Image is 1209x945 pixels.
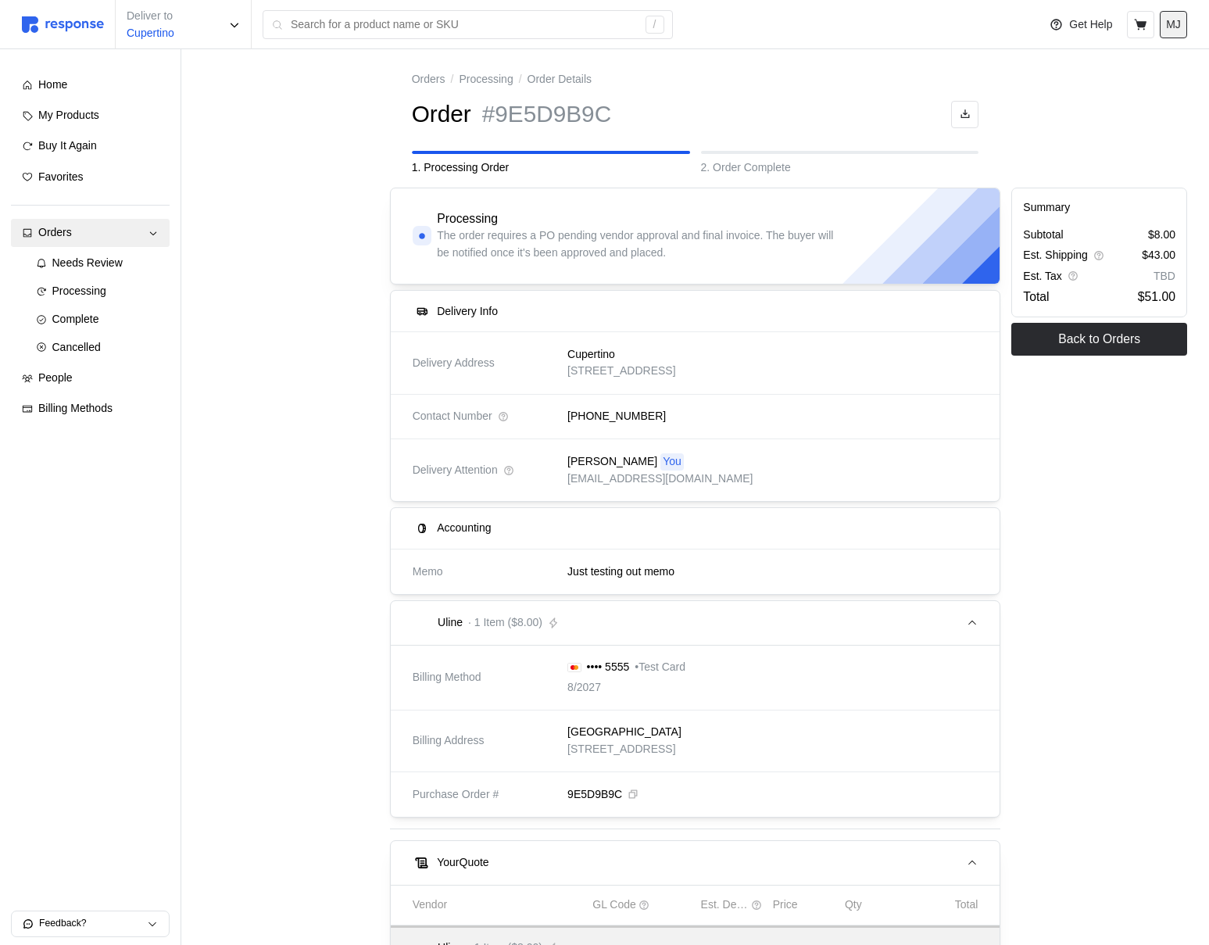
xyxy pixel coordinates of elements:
[413,408,492,425] span: Contact Number
[291,11,637,39] input: Search for a product name or SKU
[413,897,447,914] p: Vendor
[391,601,1000,645] button: Uline· 1 Item ($8.00)
[1166,16,1181,34] p: MJ
[22,16,104,33] img: svg%3e
[25,306,170,334] a: Complete
[519,71,522,88] p: /
[567,564,674,581] p: Just testing out memo
[468,614,542,632] p: · 1 Item ($8.00)
[127,8,174,25] p: Deliver to
[1142,247,1175,264] p: $43.00
[845,897,862,914] p: Qty
[437,303,498,320] h5: Delivery Info
[528,71,592,88] p: Order Details
[567,453,657,471] p: [PERSON_NAME]
[437,227,836,261] p: The order requires a PO pending vendor approval and final invoice. The buyer will be notified onc...
[1154,268,1175,285] p: TBD
[567,741,681,758] p: [STREET_ADDRESS]
[1138,287,1175,306] p: $51.00
[391,841,1000,885] button: YourQuote
[592,897,636,914] p: GL Code
[567,679,601,696] p: 8/2027
[646,16,664,34] div: /
[451,71,454,88] p: /
[412,99,471,130] h1: Order
[412,159,690,177] p: 1. Processing Order
[437,210,498,228] h4: Processing
[38,139,97,152] span: Buy It Again
[567,663,581,672] img: svg%3e
[11,102,170,130] a: My Products
[25,334,170,362] a: Cancelled
[413,462,498,479] span: Delivery Attention
[1023,247,1088,264] p: Est. Shipping
[437,854,488,871] h5: Your Quote
[701,159,979,177] p: 2. Order Complete
[413,732,485,750] span: Billing Address
[25,277,170,306] a: Processing
[25,249,170,277] a: Needs Review
[1069,16,1112,34] p: Get Help
[38,224,142,242] div: Orders
[567,363,675,380] p: [STREET_ADDRESS]
[482,99,611,130] h1: #9E5D9B9C
[1148,227,1175,244] p: $8.00
[459,71,513,88] a: Processing
[413,564,443,581] span: Memo
[52,256,123,269] span: Needs Review
[38,170,84,183] span: Favorites
[38,402,113,414] span: Billing Methods
[663,453,681,471] p: You
[701,897,749,914] p: Est. Delivery
[11,395,170,423] a: Billing Methods
[127,25,174,42] p: Cupertino
[1023,287,1049,306] p: Total
[413,669,481,686] span: Billing Method
[12,911,169,936] button: Feedback?
[567,346,615,363] p: Cupertino
[955,897,978,914] p: Total
[38,109,99,121] span: My Products
[567,724,681,741] p: [GEOGRAPHIC_DATA]
[11,163,170,192] a: Favorites
[438,614,463,632] p: Uline
[1023,227,1063,244] p: Subtotal
[1160,11,1187,38] button: MJ
[413,786,499,804] span: Purchase Order #
[587,659,630,676] p: •••• 5555
[412,71,445,88] a: Orders
[1023,268,1062,285] p: Est. Tax
[635,659,685,676] p: • Test Card
[567,786,622,804] p: 9E5D9B9C
[1040,10,1121,40] button: Get Help
[52,285,106,297] span: Processing
[413,355,495,372] span: Delivery Address
[391,646,1000,817] div: Uline· 1 Item ($8.00)
[11,132,170,160] a: Buy It Again
[567,471,753,488] p: [EMAIL_ADDRESS][DOMAIN_NAME]
[1023,199,1175,216] h5: Summary
[11,71,170,99] a: Home
[39,917,147,931] p: Feedback?
[38,371,73,384] span: People
[437,520,491,536] h5: Accounting
[773,897,798,914] p: Price
[38,78,67,91] span: Home
[567,408,666,425] p: [PHONE_NUMBER]
[52,313,99,325] span: Complete
[11,219,170,247] a: Orders
[1058,329,1140,349] p: Back to Orders
[52,341,101,353] span: Cancelled
[11,364,170,392] a: People
[1011,323,1187,356] button: Back to Orders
